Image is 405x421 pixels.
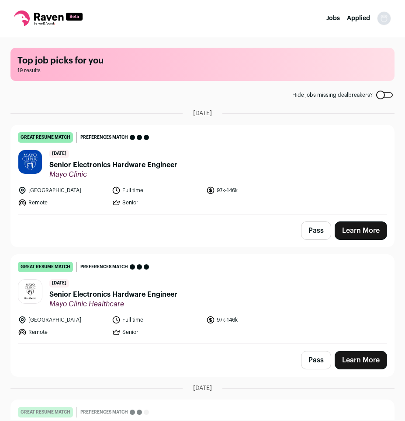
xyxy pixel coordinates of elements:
[335,221,387,240] a: Learn More
[18,316,107,324] li: [GEOGRAPHIC_DATA]
[18,328,107,337] li: Remote
[347,15,370,21] a: Applied
[11,255,394,344] a: great resume match Preferences match [DATE] Senior Electronics Hardware Engineer Mayo Clinic Heal...
[80,408,128,417] span: Preferences match
[193,384,212,393] span: [DATE]
[301,351,331,369] button: Pass
[18,262,73,272] div: great resume match
[292,91,373,98] span: Hide jobs missing dealbreakers?
[49,300,177,309] span: Mayo Clinic Healthcare
[49,279,69,288] span: [DATE]
[18,132,73,143] div: great resume match
[49,170,177,179] span: Mayo Clinic
[112,198,201,207] li: Senior
[326,15,340,21] a: Jobs
[11,125,394,214] a: great resume match Preferences match [DATE] Senior Electronics Hardware Engineer Mayo Clinic [GEO...
[18,186,107,195] li: [GEOGRAPHIC_DATA]
[112,328,201,337] li: Senior
[49,150,69,158] span: [DATE]
[377,11,391,25] img: nopic.png
[17,55,388,67] h1: Top job picks for you
[80,263,128,271] span: Preferences match
[18,150,42,174] img: 58d98d79737526911f3c9cfdb3c4b1f9c940d2d3c1d6908767163d1bbe3eeb53.jpg
[335,351,387,369] a: Learn More
[377,11,391,25] button: Open dropdown
[112,186,201,195] li: Full time
[206,316,295,324] li: 97k-146k
[18,198,107,207] li: Remote
[193,109,212,118] span: [DATE]
[80,133,128,142] span: Preferences match
[18,280,42,303] img: ba82512461c0076b2b30a7e26b03caf19242e2ad54eec82355046fee8fb1c87c
[112,316,201,324] li: Full time
[49,160,177,170] span: Senior Electronics Hardware Engineer
[206,186,295,195] li: 97k-146k
[17,67,388,74] span: 19 results
[301,221,331,240] button: Pass
[49,289,177,300] span: Senior Electronics Hardware Engineer
[18,407,73,417] div: great resume match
